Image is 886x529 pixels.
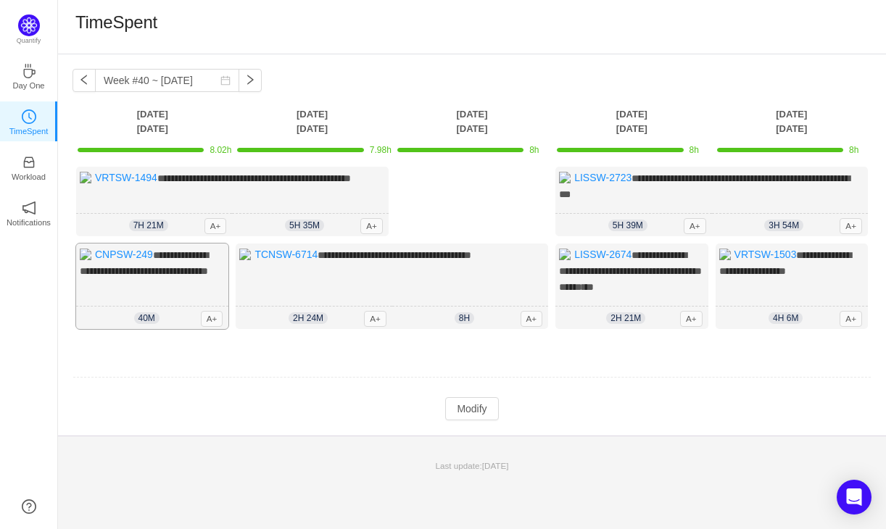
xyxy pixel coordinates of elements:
input: Select a week [95,69,239,92]
span: 8.02h [210,145,231,155]
button: Modify [445,397,498,420]
a: icon: question-circle [22,499,36,514]
span: 8h [690,145,699,155]
span: 4h 6m [769,312,803,324]
span: A+ [840,218,862,234]
a: CNPSW-249 [95,249,153,260]
span: 7h 21m [129,220,168,231]
a: icon: coffeeDay One [22,68,36,83]
img: Quantify [18,14,40,36]
th: [DATE] [DATE] [232,107,392,136]
a: VRTSW-1503 [734,249,797,260]
th: [DATE] [DATE] [712,107,871,136]
p: Quantify [17,36,41,46]
span: 7.98h [370,145,392,155]
span: 2h 21m [606,312,645,324]
i: icon: calendar [220,75,231,86]
span: A+ [201,311,223,327]
span: 8h [455,312,474,324]
span: A+ [680,311,703,327]
img: 10556 [80,249,91,260]
img: 10554 [559,249,571,260]
img: 10554 [719,249,731,260]
a: icon: clock-circleTimeSpent [22,114,36,128]
a: TCNSW-6714 [254,249,318,260]
th: [DATE] [DATE] [73,107,232,136]
a: LISSW-2723 [574,172,632,183]
p: Workload [12,170,46,183]
span: A+ [521,311,543,327]
span: 8h [529,145,539,155]
div: Open Intercom Messenger [837,480,871,515]
span: 5h 39m [608,220,647,231]
i: icon: inbox [22,155,36,170]
p: TimeSpent [9,125,49,138]
i: icon: clock-circle [22,109,36,124]
span: 2h 24m [289,312,328,324]
span: Last update: [436,461,509,470]
span: A+ [360,218,383,234]
span: 40m [134,312,160,324]
button: icon: right [239,69,262,92]
span: 3h 54m [764,220,803,231]
a: icon: notificationNotifications [22,205,36,220]
span: 5h 35m [285,220,324,231]
img: 10554 [239,249,251,260]
button: icon: left [73,69,96,92]
th: [DATE] [DATE] [552,107,711,136]
span: A+ [684,218,706,234]
span: A+ [204,218,227,234]
span: A+ [840,311,862,327]
h1: TimeSpent [75,12,157,33]
p: Notifications [7,216,51,229]
p: Day One [12,79,44,92]
span: A+ [364,311,386,327]
th: [DATE] [DATE] [392,107,552,136]
i: icon: notification [22,201,36,215]
img: 10552 [80,172,91,183]
a: VRTSW-1494 [95,172,157,183]
span: [DATE] [482,461,509,470]
span: 8h [849,145,858,155]
a: LISSW-2674 [574,249,632,260]
i: icon: coffee [22,64,36,78]
img: 10554 [559,172,571,183]
a: icon: inboxWorkload [22,159,36,174]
